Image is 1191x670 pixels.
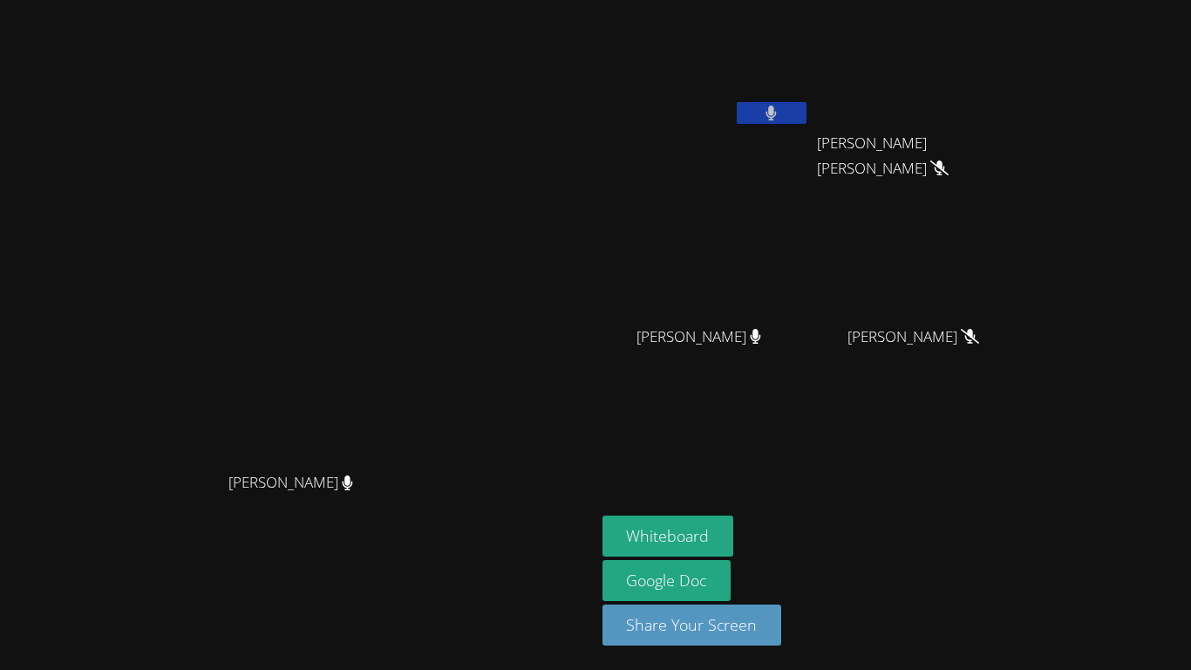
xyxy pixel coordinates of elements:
button: Share Your Screen [602,605,782,646]
span: [PERSON_NAME] [228,470,353,496]
span: [PERSON_NAME] [636,325,761,350]
span: [PERSON_NAME] [847,325,979,350]
button: Whiteboard [602,516,734,557]
a: Google Doc [602,560,732,601]
span: [PERSON_NAME] [PERSON_NAME] [817,131,1011,181]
